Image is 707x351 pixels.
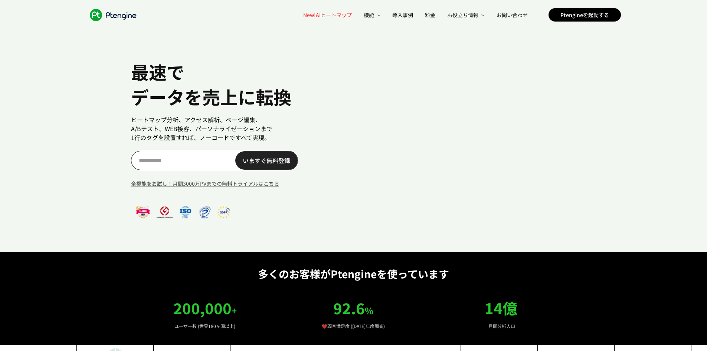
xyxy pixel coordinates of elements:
[131,59,331,109] h1: 最速で データを売上に転換
[425,11,435,19] span: 料金
[447,11,479,19] span: お役立ち情報
[232,304,237,317] span: +
[131,322,279,330] p: ユーザー数 (世界180ヶ国以上)
[173,297,232,319] span: 200,000
[131,115,331,142] p: ヒートマップ分析、アクセス解析、ページ編集、 A/Bテスト、WEB接客、パーソナライゼーションまで 1行のタグを設置すれば、ノーコードですべて実現。
[392,11,413,19] span: 導入事例
[303,11,352,19] span: AIヒートマップ
[497,11,528,19] span: お問い合わせ
[365,304,373,317] span: %
[333,297,365,319] span: 92.6
[235,151,298,170] a: いますぐ無料登録
[131,179,331,189] a: 全機能をお試し！月間3000万PVまでの無料トライアルはこちら
[131,204,235,220] img: frame_ff9761bbef.png
[549,8,621,22] a: Ptengineを起動する
[131,267,576,280] p: 多くのお客様がPtengineを使っています
[485,297,517,319] span: 14億
[364,11,376,19] span: 機能
[303,11,316,19] span: New!
[428,322,576,330] p: 月間分析人口​
[279,322,428,330] p: ❤️顧客満足度 ([DATE]年度調査)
